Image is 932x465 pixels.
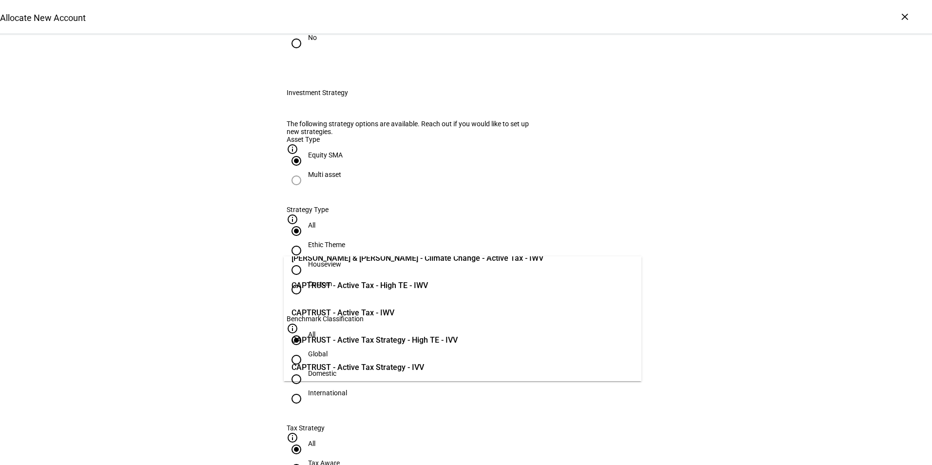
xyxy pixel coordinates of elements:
[308,241,345,249] div: Ethic Theme
[308,221,315,229] div: All
[287,120,538,136] div: The following strategy options are available. Reach out if you would like to set up new strategies.
[291,307,394,319] span: CAPTRUST - Active Tax - IWV
[291,334,458,346] span: CAPTRUST - Active Tax Strategy - High TE - IVV
[287,424,645,432] div: Tax Strategy
[308,151,343,159] div: Equity SMA
[287,143,298,155] mat-icon: info_outline
[287,424,645,440] plt-strategy-filter-column-header: Tax Strategy
[287,136,645,143] div: Asset Type
[287,213,298,225] mat-icon: info_outline
[897,9,913,24] div: ×
[289,355,427,380] div: CAPTRUST - Active Tax Strategy - IVV
[291,362,424,373] span: CAPTRUST - Active Tax Strategy - IVV
[287,89,348,97] div: Investment Strategy
[289,273,430,298] div: CAPTRUST - Active Tax - High TE - IWV
[287,136,645,151] plt-strategy-filter-column-header: Asset Type
[287,206,645,213] div: Strategy Type
[291,252,544,264] span: [PERSON_NAME] & [PERSON_NAME] - Climate Change - Active Tax - IWV
[287,432,298,444] mat-icon: info_outline
[289,246,546,271] div: Bob Todd & Miranda Fan - Climate Change - Active Tax - IWV
[289,328,460,353] div: CAPTRUST - Active Tax Strategy - High TE - IVV
[287,206,645,221] plt-strategy-filter-column-header: Strategy Type
[308,440,315,447] div: All
[289,300,397,326] div: CAPTRUST - Active Tax - IWV
[291,280,428,291] span: CAPTRUST - Active Tax - High TE - IWV
[308,389,347,397] div: International
[308,34,317,41] div: No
